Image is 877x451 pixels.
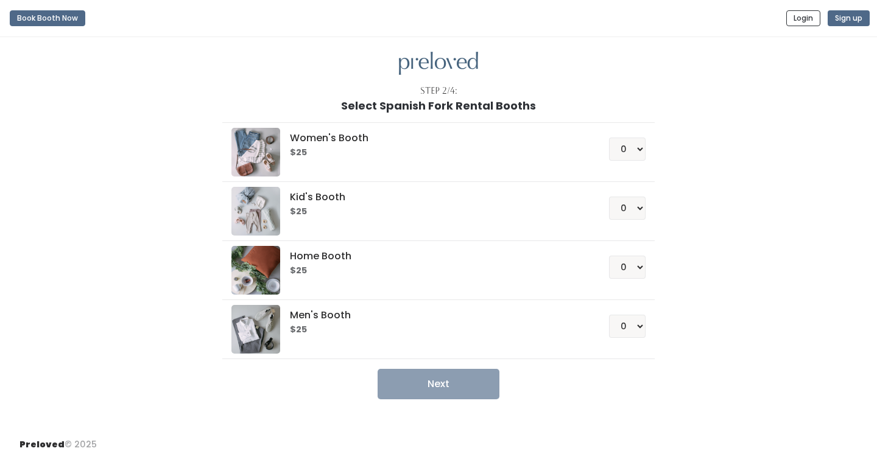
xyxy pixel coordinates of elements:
h6: $25 [290,325,579,335]
button: Login [786,10,820,26]
img: preloved logo [231,305,280,354]
h5: Home Booth [290,251,579,262]
h6: $25 [290,207,579,217]
h1: Select Spanish Fork Rental Booths [341,100,536,112]
button: Next [378,369,499,399]
h5: Women's Booth [290,133,579,144]
button: Sign up [828,10,870,26]
div: © 2025 [19,428,97,451]
h5: Men's Booth [290,310,579,321]
img: preloved logo [231,187,280,236]
h6: $25 [290,266,579,276]
h6: $25 [290,148,579,158]
div: Step 2/4: [420,85,457,97]
img: preloved logo [231,128,280,177]
span: Preloved [19,438,65,450]
h5: Kid's Booth [290,192,579,203]
button: Book Booth Now [10,10,85,26]
a: Book Booth Now [10,5,85,32]
img: preloved logo [231,246,280,295]
img: preloved logo [399,52,478,75]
